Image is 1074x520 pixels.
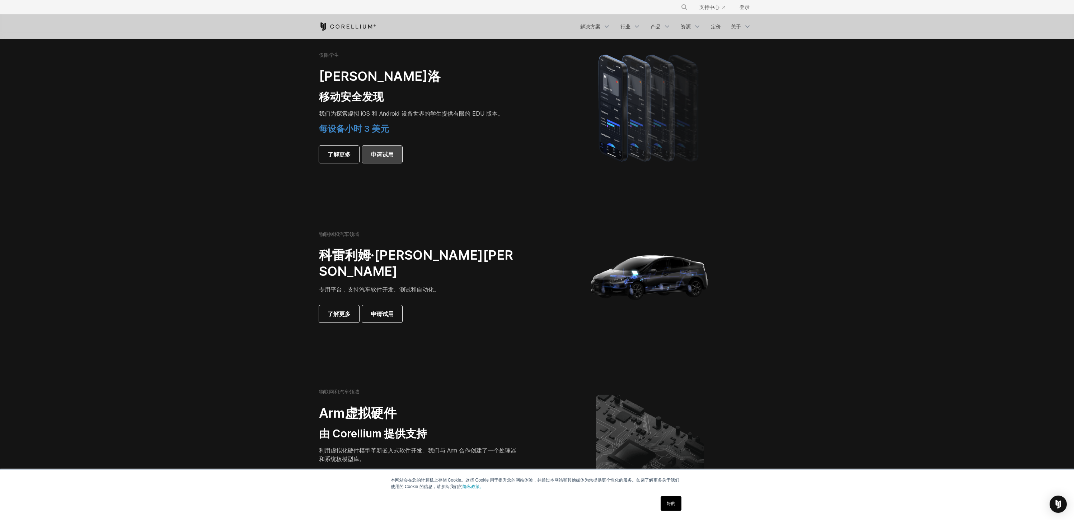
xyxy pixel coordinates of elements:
font: 科雷利姆·[PERSON_NAME][PERSON_NAME] [319,247,513,279]
div: Open Intercom Messenger [1050,496,1067,513]
font: 资源 [681,23,691,29]
button: 搜索 [678,1,691,14]
font: 了解更多 [328,151,351,158]
a: 科雷利姆之家 [319,22,376,31]
font: 产品 [651,23,661,29]
font: 申请试用 [371,310,394,317]
a: 申请试用 [362,146,402,163]
font: 我们为探索虚拟 iOS 和 Android 设备世界的 [319,110,430,117]
a: 好的 [661,496,681,511]
font: 关于 [731,23,741,29]
font: 学生提供有限的 EDU 版本。 [430,110,503,117]
a: 了解更多 [319,305,359,322]
font: 支持中心 [699,4,719,10]
div: 导航菜单 [576,20,755,33]
font: 解决方案 [580,23,600,29]
font: [PERSON_NAME]洛 [319,68,441,84]
a: 申请试用 [362,305,402,322]
a: 隐私政策。 [463,484,484,489]
font: 行业 [620,23,630,29]
font: 物联网和汽车领域 [319,389,359,395]
img: 四款 iPhone 机型阵容变得更加渐变和模糊 [584,45,715,170]
img: Corellium_Hero_Atlas_alt [578,205,722,348]
font: 好的 [667,501,675,506]
a: 了解更多 [319,146,359,163]
font: 利用虚拟化硬件模型革新嵌入式软件开发。我们与 Arm 合作创建了一个处理器和系统板模型库。 [319,447,516,463]
font: 定价 [711,23,721,29]
font: 物联网和汽车领域 [319,231,359,237]
font: 移动安全发现 [319,90,384,103]
div: 导航菜单 [672,1,755,14]
img: Corellium 的 ARM 虚拟硬件平台 [596,395,704,502]
font: 由 Corellium 提供支持 [319,427,427,440]
font: 本网站会在您的计算机上存储 Cookie。这些 Cookie 用于提升您的网站体验，并通过本网站和其他媒体为您提供更个性化的服务。如需了解更多关于我们使用的 Cookie 的信息，请参阅我们的 [391,478,680,489]
font: Arm虚拟硬件 [319,405,397,421]
font: 了解更多 [328,310,351,317]
font: 仅限学生 [319,52,339,58]
font: 每设备小时 3 美元 [319,124,389,134]
font: 登录 [740,4,750,10]
font: 专用平台，支持汽车软件开发、测试和自动化。 [319,286,440,293]
font: 申请试用 [371,151,394,158]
